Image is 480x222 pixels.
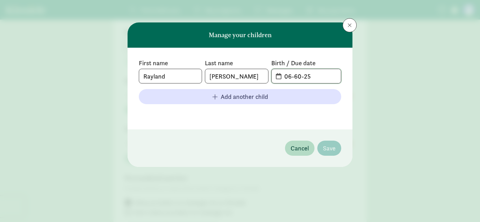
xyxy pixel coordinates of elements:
label: Last name [205,59,268,67]
label: First name [139,59,202,67]
button: Cancel [285,141,314,156]
input: MM-DD-YYYY [280,69,341,83]
span: Save [323,143,336,153]
h6: Manage your children [209,32,272,39]
span: Cancel [291,143,309,153]
span: Add another child [221,92,268,101]
button: Save [317,141,341,156]
button: Add another child [139,89,341,104]
label: Birth / Due date [271,59,341,67]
